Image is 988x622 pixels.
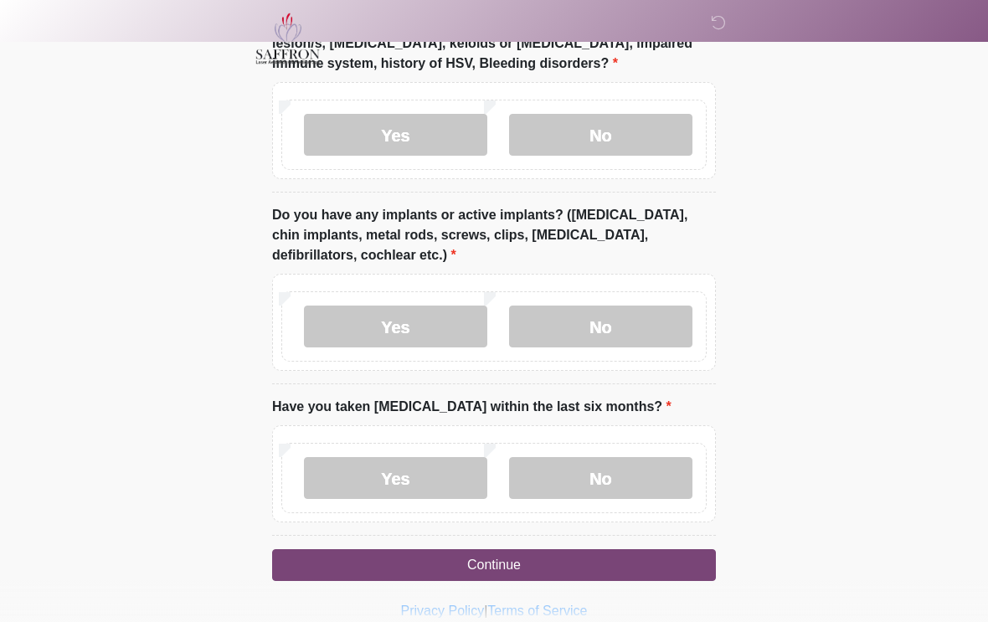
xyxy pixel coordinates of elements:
[272,397,672,417] label: Have you taken [MEDICAL_DATA] within the last six months?
[484,604,487,618] a: |
[509,114,692,156] label: No
[304,306,487,347] label: Yes
[304,457,487,499] label: Yes
[509,457,692,499] label: No
[272,205,716,265] label: Do you have any implants or active implants? ([MEDICAL_DATA], chin implants, metal rods, screws, ...
[272,549,716,581] button: Continue
[255,13,321,64] img: Saffron Laser Aesthetics and Medical Spa Logo
[487,604,587,618] a: Terms of Service
[509,306,692,347] label: No
[401,604,485,618] a: Privacy Policy
[304,114,487,156] label: Yes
